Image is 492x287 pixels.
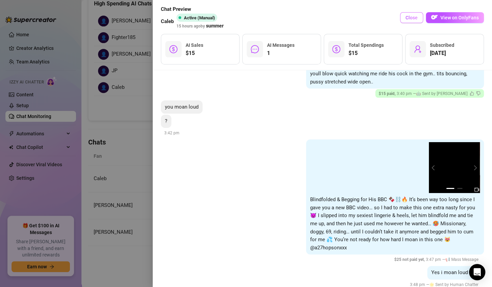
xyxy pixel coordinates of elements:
span: video-camera [474,187,479,192]
span: Subscribed [430,42,454,48]
span: Blindfolded & Begging for His BBC 🍫⛓️🔥 It’s been way too long since I gave you a new BBC video… s... [310,196,475,250]
span: 🌟 Sent by Human Chatter [429,282,478,287]
button: Close [400,12,423,23]
span: $15 [348,49,384,57]
span: you moan loud [165,104,198,110]
span: Caleb [161,18,174,26]
span: 1 [267,49,295,57]
span: message [251,45,259,53]
span: dislike [476,91,480,96]
button: prev [432,165,437,170]
span: 3:47 pm — [394,257,480,262]
span: $ 15 paid , [379,91,397,96]
span: Total Spendings [348,42,384,48]
span: View on OnlyFans [440,15,479,20]
span: 3:40 pm — [379,91,480,96]
span: like [470,91,474,96]
span: ? [165,118,167,124]
span: dollar [332,45,340,53]
span: AI Sales [186,42,203,48]
span: dollar [169,45,177,53]
span: Active (Manual) [184,15,215,20]
span: $15 [186,49,203,57]
span: AI Messages [267,42,295,48]
span: 3:42 pm [164,131,179,135]
button: next [472,165,477,170]
span: 📢 Mass Message [445,257,478,262]
span: [DATE] [430,49,454,57]
span: $ 25 not paid yet , [394,257,426,262]
div: Open Intercom Messenger [469,264,485,280]
button: 2 [457,188,462,189]
span: 3:48 pm — [410,282,480,287]
span: summer [206,22,224,30]
span: 15 hours ago by [176,24,224,28]
span: 🤖 Sent by [PERSON_NAME] [416,91,468,96]
span: user-add [414,45,422,53]
img: OF [431,14,438,21]
span: Close [405,15,418,20]
img: media [429,142,480,193]
span: Yes i moan loud baby [431,269,480,275]
button: OFView on OnlyFans [426,12,484,23]
span: Chat Preview [161,5,224,14]
span: youll blow quick watching me ride his cock in the gym.. tits bouncing, pussy stretched wide open.. [310,71,467,85]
